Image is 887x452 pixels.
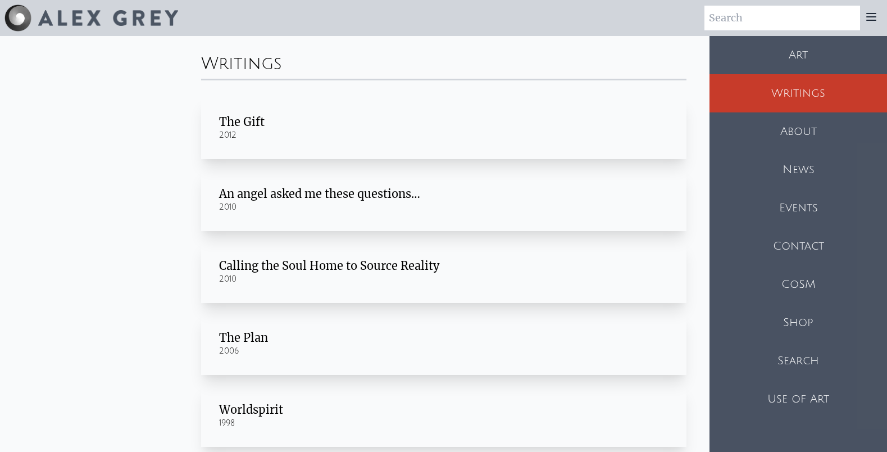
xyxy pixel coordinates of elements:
[219,114,668,130] div: The Gift
[219,418,668,429] div: 1998
[704,6,860,30] input: Search
[709,151,887,189] a: News
[709,380,887,418] a: Use of Art
[201,96,686,159] a: The Gift 2012
[709,189,887,227] a: Events
[219,186,668,202] div: An angel asked me these questions…
[201,312,686,375] a: The Plan 2006
[219,130,668,141] div: 2012
[709,342,887,380] a: Search
[201,168,686,231] a: An angel asked me these questions… 2010
[709,304,887,342] a: Shop
[219,258,668,274] div: Calling the Soul Home to Source Reality
[709,265,887,304] a: CoSM
[709,227,887,265] a: Contact
[201,240,686,303] a: Calling the Soul Home to Source Reality 2010
[709,36,887,74] a: Art
[201,45,686,79] div: Writings
[709,74,887,112] a: Writings
[709,112,887,151] a: About
[219,274,668,285] div: 2010
[219,202,668,213] div: 2010
[219,402,668,418] div: Worldspirit
[219,330,668,346] div: The Plan
[201,384,686,447] a: Worldspirit 1998
[219,346,668,357] div: 2006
